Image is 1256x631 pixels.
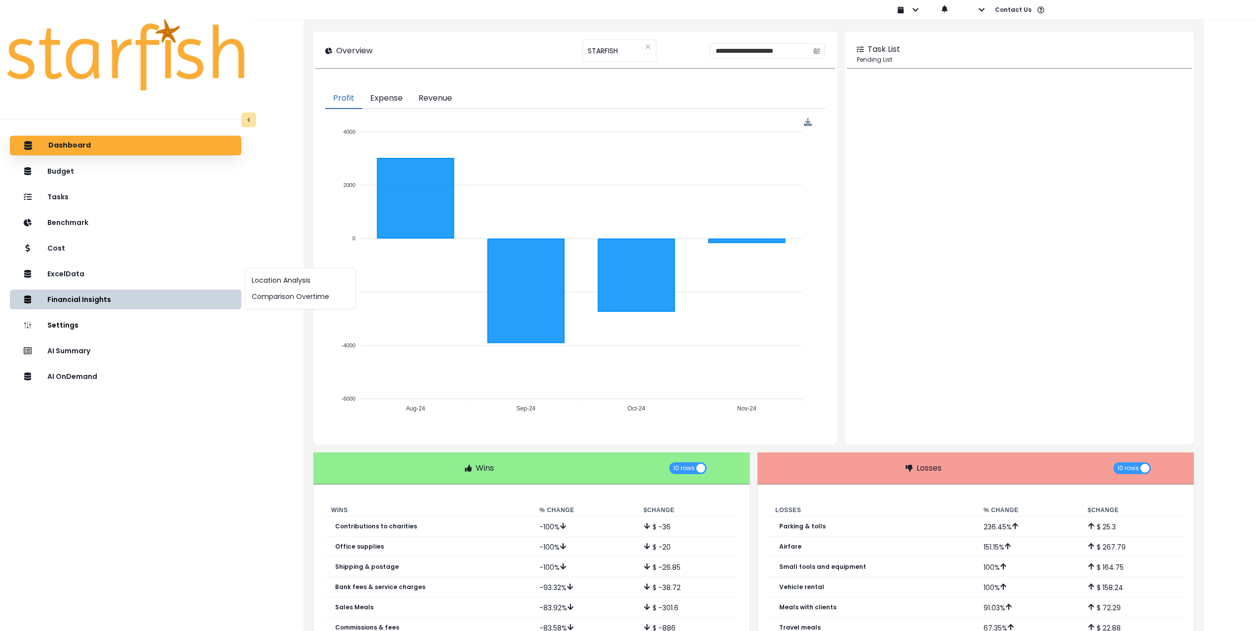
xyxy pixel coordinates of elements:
p: Vehicle rental [779,584,824,591]
tspan: Aug-24 [406,406,425,412]
button: Clear [645,42,651,52]
p: Bank fees & service charges [335,584,425,591]
th: $ Change [636,504,740,517]
td: 100 % [976,577,1080,597]
p: Airfare [779,543,801,550]
p: Benchmark [47,219,88,227]
p: Commissions & fees [335,624,399,631]
tspan: 2000 [343,182,355,188]
p: Losses [916,462,942,474]
td: $ -301.6 [636,597,740,618]
th: $ Change [1080,504,1184,517]
p: Sales Meals [335,604,374,611]
tspan: Sep-24 [517,406,536,412]
td: -83.92 % [532,597,636,618]
button: Location Analysis [246,272,355,289]
td: $ -20 [636,537,740,557]
td: $ 158.24 [1080,577,1184,597]
span: 10 rows [1117,462,1139,474]
tspan: -6000 [342,396,355,402]
p: Pending List [857,55,1182,64]
span: STARFISH [588,40,618,61]
td: $ -38.72 [636,577,740,597]
p: Meals with clients [779,604,837,611]
td: 91.03 % [976,597,1080,618]
button: Revenue [411,88,460,109]
button: AI OnDemand [10,367,241,386]
button: ExcelData [10,264,241,284]
td: $ 72.29 [1080,597,1184,618]
td: -100 % [532,537,636,557]
tspan: Oct-24 [628,406,646,412]
td: $ -26.85 [636,557,740,577]
p: Cost [47,244,65,253]
td: -100 % [532,557,636,577]
p: AI OnDemand [47,372,97,381]
button: AI Summary [10,341,241,361]
th: Wins [323,504,532,517]
button: Financial Insights [10,290,241,309]
p: Office supplies [335,543,384,550]
button: Budget [10,161,241,181]
button: Cost [10,238,241,258]
button: Comparison Overtime [246,289,355,305]
td: $ -36 [636,517,740,537]
svg: calendar [813,47,820,54]
td: $ 25.3 [1080,517,1184,537]
button: Settings [10,315,241,335]
button: Dashboard [10,136,241,155]
td: $ 164.75 [1080,557,1184,577]
th: % Change [532,504,636,517]
p: Travel meals [779,624,821,631]
p: Dashboard [48,141,91,150]
button: Benchmark [10,213,241,232]
p: Small tools and equipment [779,563,866,570]
p: ExcelData [47,270,84,278]
tspan: 0 [352,235,355,241]
p: Shipping & postage [335,563,399,570]
svg: close [645,44,651,50]
tspan: Nov-24 [737,406,757,412]
tspan: -4000 [342,342,355,348]
p: Wins [476,462,494,474]
span: 10 rows [673,462,695,474]
th: % Change [976,504,1080,517]
p: Overview [336,45,373,57]
td: $ 267.79 [1080,537,1184,557]
td: -100 % [532,517,636,537]
button: Profit [325,88,362,109]
img: Download Profit [804,118,812,126]
p: Tasks [47,193,69,201]
p: AI Summary [47,347,90,355]
tspan: 4000 [343,129,355,135]
button: Expense [362,88,411,109]
td: 151.15 % [976,537,1080,557]
p: Contributions to charities [335,523,417,530]
p: Parking & tolls [779,523,826,530]
td: 100 % [976,557,1080,577]
th: Losses [767,504,976,517]
div: Menu [804,118,812,126]
td: -93.32 % [532,577,636,597]
p: Budget [47,167,74,176]
td: 236.45 % [976,517,1080,537]
button: Tasks [10,187,241,207]
p: Task List [868,43,900,55]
